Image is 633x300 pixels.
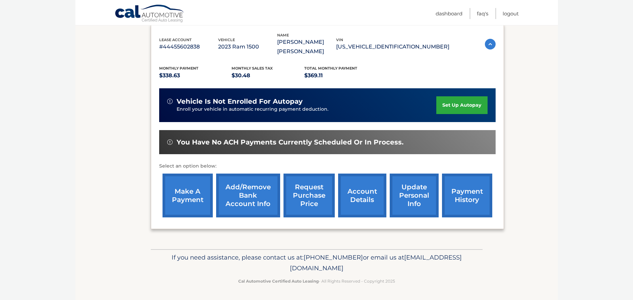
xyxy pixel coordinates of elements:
[218,37,235,42] span: vehicle
[283,174,335,217] a: request purchase price
[304,71,377,80] p: $369.11
[177,106,437,113] p: Enroll your vehicle in automatic recurring payment deduction.
[155,252,478,274] p: If you need assistance, please contact us at: or email us at
[177,138,403,146] span: You have no ACH payments currently scheduled or in process.
[155,278,478,285] p: - All Rights Reserved - Copyright 2025
[336,42,449,52] p: [US_VEHICLE_IDENTIFICATION_NUMBER]
[304,66,357,71] span: Total Monthly Payment
[167,139,173,145] img: alert-white.svg
[485,39,496,49] img: accordion-active.svg
[159,71,232,80] p: $338.63
[232,66,273,71] span: Monthly sales Tax
[159,162,496,170] p: Select an option below:
[232,71,304,80] p: $30.48
[177,97,303,106] span: vehicle is not enrolled for autopay
[238,279,319,284] strong: Cal Automotive Certified Auto Leasing
[503,8,519,19] a: Logout
[477,8,488,19] a: FAQ's
[336,37,343,42] span: vin
[442,174,492,217] a: payment history
[390,174,439,217] a: update personal info
[167,99,173,104] img: alert-white.svg
[163,174,213,217] a: make a payment
[159,42,218,52] p: #44455602838
[277,37,336,56] p: [PERSON_NAME] [PERSON_NAME]
[159,37,192,42] span: lease account
[436,8,462,19] a: Dashboard
[159,66,198,71] span: Monthly Payment
[277,33,289,37] span: name
[304,254,363,261] span: [PHONE_NUMBER]
[216,174,280,217] a: Add/Remove bank account info
[436,96,487,114] a: set up autopay
[338,174,386,217] a: account details
[290,254,462,272] span: [EMAIL_ADDRESS][DOMAIN_NAME]
[218,42,277,52] p: 2023 Ram 1500
[115,4,185,24] a: Cal Automotive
